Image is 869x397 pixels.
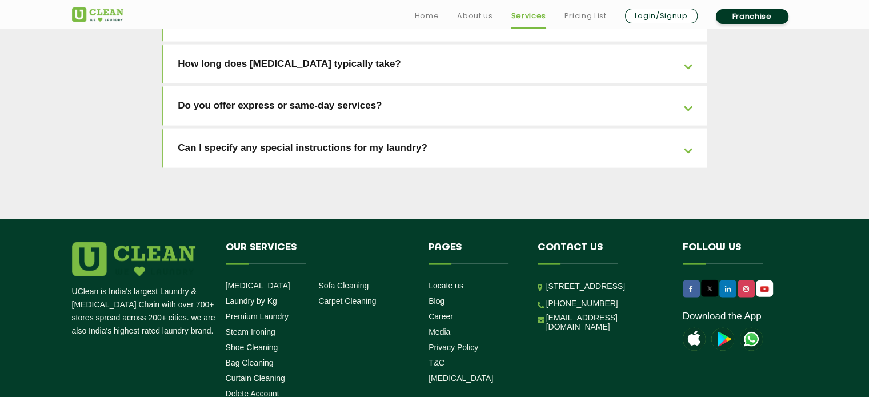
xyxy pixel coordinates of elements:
img: UClean Laundry and Dry Cleaning [740,328,763,351]
a: Sofa Cleaning [318,281,369,290]
a: Media [429,327,450,336]
img: logo.png [72,242,195,276]
a: Pricing List [564,9,607,23]
a: Blog [429,296,444,306]
img: apple-icon.png [683,328,706,351]
a: Steam Ironing [226,327,275,336]
a: Services [511,9,546,23]
a: How long does [MEDICAL_DATA] typically take? [163,45,707,84]
a: Premium Laundry [226,312,289,321]
a: Login/Signup [625,9,698,23]
a: [MEDICAL_DATA] [429,374,493,383]
a: [PHONE_NUMBER] [546,299,618,308]
a: Download the App [683,311,762,322]
h4: Pages [429,242,520,264]
p: [STREET_ADDRESS] [546,280,666,293]
a: Bag Cleaning [226,358,274,367]
img: playstoreicon.png [711,328,734,351]
a: Laundry by Kg [226,296,277,306]
img: UClean Laundry and Dry Cleaning [757,283,772,295]
a: Locate us [429,281,463,290]
a: Privacy Policy [429,343,478,352]
img: UClean Laundry and Dry Cleaning [72,7,123,22]
a: Shoe Cleaning [226,343,278,352]
a: T&C [429,358,444,367]
a: Carpet Cleaning [318,296,376,306]
a: [EMAIL_ADDRESS][DOMAIN_NAME] [546,313,666,331]
a: Career [429,312,453,321]
a: Home [415,9,439,23]
h4: Follow us [683,242,783,264]
h4: Our Services [226,242,412,264]
a: Franchise [716,9,788,24]
a: About us [457,9,492,23]
a: [MEDICAL_DATA] [226,281,290,290]
a: Curtain Cleaning [226,374,285,383]
a: Can I specify any special instructions for my laundry? [163,129,707,168]
h4: Contact us [538,242,666,264]
a: Do you offer express or same-day services? [163,86,707,126]
p: UClean is India's largest Laundry & [MEDICAL_DATA] Chain with over 700+ stores spread across 200+... [72,285,217,338]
